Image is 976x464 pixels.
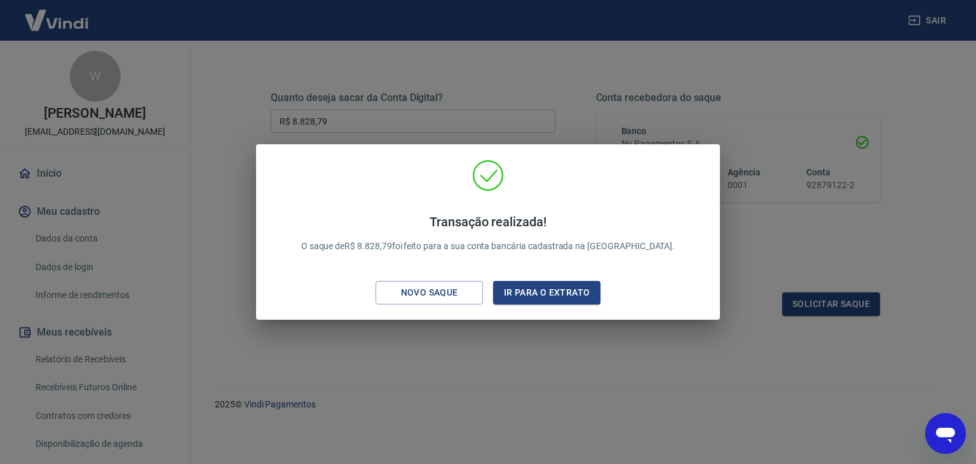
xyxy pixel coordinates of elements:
[493,281,600,304] button: Ir para o extrato
[301,214,675,229] h4: Transação realizada!
[376,281,483,304] button: Novo saque
[301,214,675,253] p: O saque de R$ 8.828,79 foi feito para a sua conta bancária cadastrada na [GEOGRAPHIC_DATA].
[386,285,473,301] div: Novo saque
[925,413,966,454] iframe: Button to launch messaging window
